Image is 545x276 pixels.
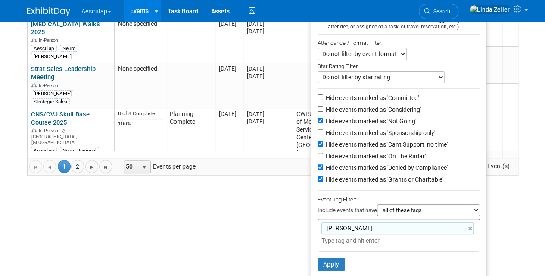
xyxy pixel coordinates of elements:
[247,110,289,118] div: [DATE]
[324,175,443,184] label: Hide events marked as 'Grants or Charitable'
[71,160,84,173] a: 2
[118,121,162,127] div: 100%
[88,164,95,171] span: Go to the next page
[31,20,100,36] a: [MEDICAL_DATA] Walks 2025
[247,28,289,35] div: [DATE]
[31,127,110,146] div: [GEOGRAPHIC_DATA], [GEOGRAPHIC_DATA]
[39,38,61,43] span: In-Person
[265,66,266,72] span: -
[470,5,510,14] img: Linda Zeller
[325,224,373,232] span: [PERSON_NAME]
[46,164,53,171] span: Go to the previous page
[118,110,162,117] div: 8 of 8 Complete
[31,147,57,154] div: Aesculap
[31,128,37,132] img: In-Person Event
[31,53,74,60] div: [PERSON_NAME]
[43,160,56,173] a: Go to the previous page
[321,236,442,245] input: Type tag and hit enter
[318,194,480,204] div: Event Tag Filter:
[31,45,57,52] div: Aesculap
[29,160,42,173] a: Go to the first page
[31,38,37,42] img: In-Person Event
[31,110,90,126] a: CNS/CVJ Skull Base Course 2025
[324,152,426,160] label: Hide events marked as 'On The Radar'
[31,83,37,87] img: In-Person Event
[60,147,99,154] div: Neuro Regional
[265,111,266,117] span: -
[247,20,289,28] div: [DATE]
[324,163,448,172] label: Hide events marked as 'Denied by Compliance'
[39,128,61,134] span: In-Person
[318,17,480,30] div: Only show events that either I created, or I am tagged in (as attendee, or assignee of a task, or...
[85,160,98,173] a: Go to the next page
[215,108,243,176] td: [DATE]
[324,117,416,125] label: Hide events marked as 'Not Going'
[166,108,215,176] td: Planning Complete!
[141,164,148,171] span: select
[247,65,289,72] div: [DATE]
[468,224,474,234] a: ×
[99,160,112,173] a: Go to the last page
[31,90,74,97] div: [PERSON_NAME]
[324,129,435,137] label: Hide events marked as 'Sponsorship only'
[39,83,61,88] span: In-Person
[112,160,204,173] span: Events per page
[31,65,96,81] a: Strat Sales Leadership Meeting
[265,21,266,27] span: -
[27,7,70,16] img: ExhibitDay
[124,161,139,173] span: 50
[318,258,345,271] button: Apply
[58,160,71,173] span: 1
[430,8,450,15] span: Search
[60,45,78,52] div: Neuro
[293,108,337,176] td: CWRU School of Medicine Service Center [GEOGRAPHIC_DATA][STREET_ADDRESS][PERSON_NAME]
[318,38,480,48] div: Attendance / Format Filter:
[318,204,480,219] div: Include events that have
[102,164,109,171] span: Go to the last page
[31,98,70,105] div: Strategic Sales
[32,164,39,171] span: Go to the first page
[247,118,289,125] div: [DATE]
[324,94,419,102] label: Hide events marked as 'Committed'
[215,63,243,108] td: [DATE]
[118,65,162,73] div: None specified
[419,4,458,19] a: Search
[247,72,289,80] div: [DATE]
[118,20,162,28] div: None specified
[324,105,421,114] label: Hide events marked as 'Considering'
[324,140,448,149] label: Hide events marked as 'Can't Support, no time'
[215,18,243,63] td: [DATE]
[318,60,480,71] div: Star Rating Filter:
